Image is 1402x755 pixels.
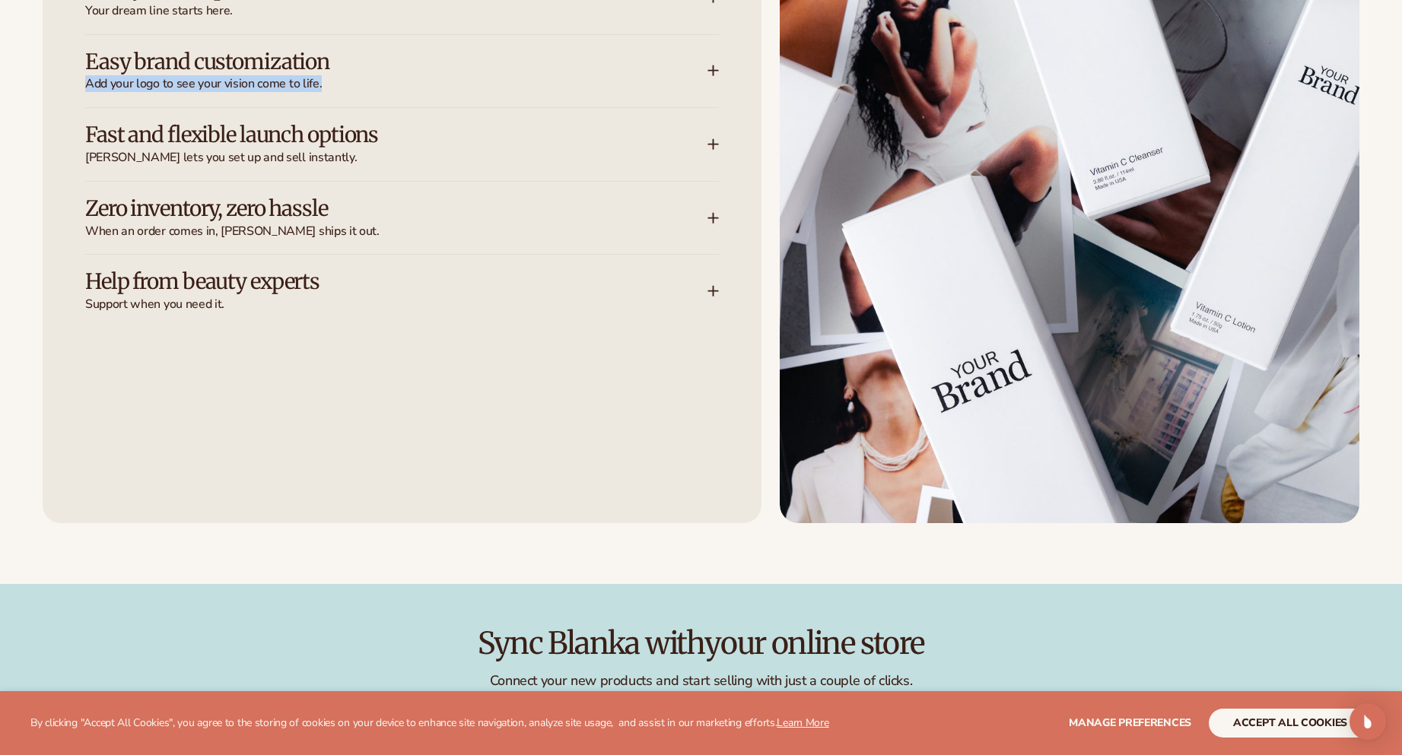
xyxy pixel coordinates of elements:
[777,715,828,730] a: Learn More
[43,627,1359,660] h2: Sync Blanka with your online store
[85,270,662,293] h3: Help from beauty experts
[85,297,707,312] span: Support when you need it.
[1350,703,1386,740] div: Open Intercom Messenger
[85,224,707,240] span: When an order comes in, [PERSON_NAME] ships it out.
[85,50,662,74] h3: Easy brand customization
[1069,715,1191,730] span: Manage preferences
[43,672,1359,690] p: Connect your new products and start selling with just a couple of clicks.
[1209,709,1372,738] button: accept all cookies
[85,197,662,220] h3: Zero inventory, zero hassle
[85,123,662,147] h3: Fast and flexible launch options
[85,3,707,19] span: Your dream line starts here.
[1069,709,1191,738] button: Manage preferences
[85,150,707,166] span: [PERSON_NAME] lets you set up and sell instantly.
[85,76,707,92] span: Add your logo to see your vision come to life.
[30,717,829,730] p: By clicking "Accept All Cookies", you agree to the storing of cookies on your device to enhance s...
